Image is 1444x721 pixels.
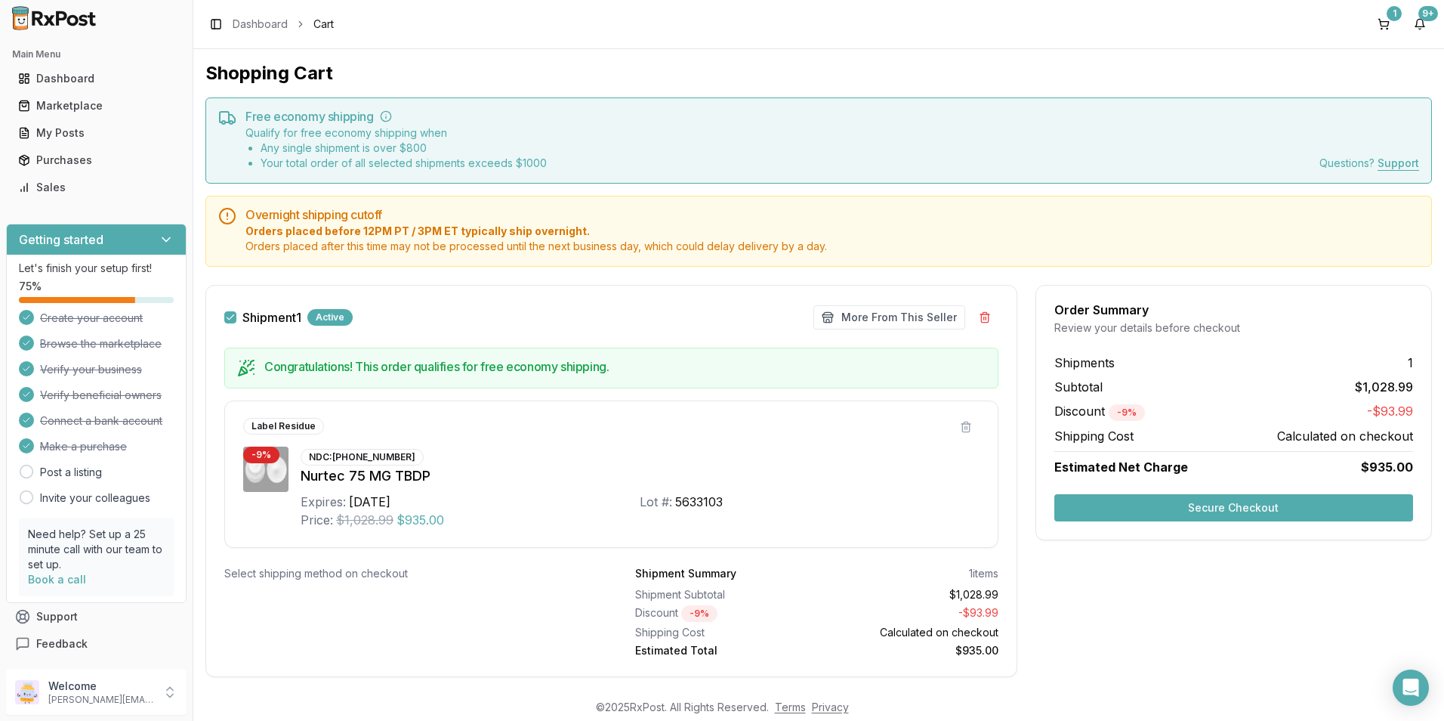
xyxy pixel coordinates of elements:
[635,587,810,602] div: Shipment Subtotal
[12,119,180,147] a: My Posts
[19,231,103,249] h3: Getting started
[245,125,547,171] div: Qualify for free economy shipping when
[307,309,353,326] div: Active
[1408,354,1413,372] span: 1
[1054,320,1413,336] div: Review your details before checkout
[18,180,174,195] div: Sales
[40,336,162,351] span: Browse the marketplace
[40,362,142,377] span: Verify your business
[1054,304,1413,316] div: Order Summary
[635,625,810,640] div: Shipping Cost
[40,413,162,429] span: Connect a bank account
[675,493,723,511] div: 5633103
[635,566,736,581] div: Shipment Summary
[205,61,1432,85] h1: Shopping Cart
[6,175,187,200] button: Sales
[6,6,103,30] img: RxPost Logo
[6,94,187,118] button: Marketplace
[301,511,333,529] div: Price:
[1277,427,1413,445] span: Calculated on checkout
[1109,404,1145,421] div: - 9 %
[635,643,810,658] div: Estimated Total
[245,224,1419,239] span: Orders placed before 12PM PT / 3PM ET typically ship overnight.
[6,67,187,91] button: Dashboard
[822,625,998,640] div: Calculated on checkout
[18,98,174,113] div: Marketplace
[40,439,127,454] span: Make a purchase
[813,305,965,330] button: More From This Seller
[243,447,279,463] div: - 9 %
[336,511,393,529] span: $1,028.99
[635,605,810,622] div: Discount
[822,605,998,622] div: - $93.99
[6,121,187,145] button: My Posts
[1054,354,1115,372] span: Shipments
[12,65,180,92] a: Dashboard
[822,587,998,602] div: $1,028.99
[640,493,672,511] div: Lot #:
[681,605,717,622] div: - 9 %
[1355,378,1413,396] span: $1,028.99
[18,153,174,168] div: Purchases
[48,694,153,706] p: [PERSON_NAME][EMAIL_ADDRESS][DOMAIN_NAME]
[969,566,998,581] div: 1 items
[1371,12,1396,36] button: 1
[15,680,39,704] img: User avatar
[12,48,180,60] h2: Main Menu
[245,209,1419,221] h5: Overnight shipping cutoff
[1054,378,1103,396] span: Subtotal
[1054,460,1188,475] span: Estimated Net Charge
[313,17,334,32] span: Cart
[19,279,42,294] span: 75 %
[812,701,849,713] a: Privacy
[261,156,547,171] li: Your total order of all selected shipments exceeds $ 1000
[1054,404,1145,419] span: Discount
[12,147,180,174] a: Purchases
[775,701,806,713] a: Terms
[301,449,424,466] div: NDC: [PHONE_NUMBER]
[18,71,174,86] div: Dashboard
[18,125,174,141] div: My Posts
[6,148,187,172] button: Purchases
[12,92,180,119] a: Marketplace
[40,311,143,326] span: Create your account
[243,447,288,492] img: Nurtec 75 MG TBDP
[1408,12,1432,36] button: 9+
[1361,458,1413,476] span: $935.00
[40,388,162,403] span: Verify beneficial owners
[245,110,1419,122] h5: Free economy shipping
[19,261,174,276] p: Let's finish your setup first!
[245,239,1419,254] span: Orders placed after this time may not be processed until the next business day, which could delay...
[264,360,986,373] h5: Congratulations! This order qualifies for free economy shipping.
[1387,6,1402,21] div: 1
[12,174,180,201] a: Sales
[396,511,444,529] span: $935.00
[301,466,980,487] div: Nurtec 75 MG TBDP
[36,636,88,651] span: Feedback
[224,566,587,581] div: Select shipping method on checkout
[28,573,86,586] a: Book a call
[233,17,288,32] a: Dashboard
[1054,494,1413,521] button: Secure Checkout
[242,311,301,323] label: Shipment 1
[1393,670,1429,706] div: Open Intercom Messenger
[48,679,153,694] p: Welcome
[822,643,998,658] div: $935.00
[40,465,102,480] a: Post a listing
[243,418,324,435] div: Label Residue
[1054,427,1134,445] span: Shipping Cost
[1367,402,1413,421] span: -$93.99
[1418,6,1438,21] div: 9+
[40,490,150,506] a: Invite your colleagues
[349,493,390,511] div: [DATE]
[6,630,187,658] button: Feedback
[28,527,165,572] p: Need help? Set up a 25 minute call with our team to set up.
[6,603,187,630] button: Support
[301,493,346,511] div: Expires:
[1319,156,1419,171] div: Questions?
[233,17,334,32] nav: breadcrumb
[261,141,547,156] li: Any single shipment is over $ 800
